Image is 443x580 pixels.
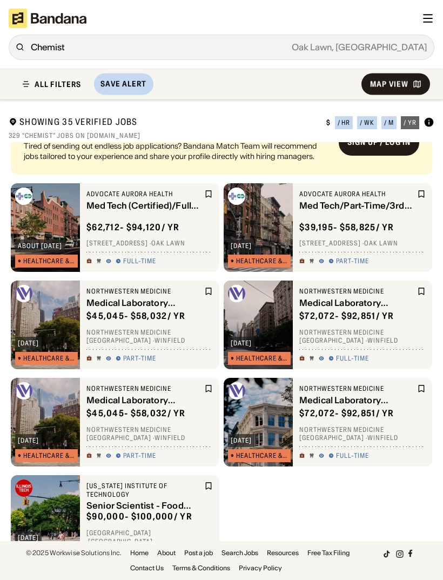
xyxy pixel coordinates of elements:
div: Chemist [31,43,427,51]
img: Advocate Aurora Health logo [228,188,245,205]
img: Advocate Aurora Health logo [15,188,32,205]
div: Med Tech/Part-Time/3rd Shift/[DEMOGRAPHIC_DATA] [299,200,415,210]
div: $ 45,045 - $58,032 / yr [86,408,186,419]
div: Healthcare & Mental Health [23,258,75,264]
a: Terms & Conditions [172,565,230,571]
div: Advocate Aurora Health [86,190,202,198]
div: grid [9,142,434,568]
div: [DATE] [231,340,252,346]
div: [US_STATE] Institute of Technology [86,482,202,498]
div: $ 39,195 - $58,825 / yr [299,221,394,232]
div: $ 62,712 - $94,120 / yr [86,221,180,232]
div: [DATE] [18,340,39,346]
div: Medical Laboratory Scientist Chemistry Part Time Nights [86,297,202,308]
div: $ 72,072 - $92,851 / yr [299,408,394,419]
div: Northwestern Medicine [299,287,415,296]
div: Medical Laboratory Scientist Chemistry Part Time Evenings [86,395,202,405]
div: Northwestern Medicine [GEOGRAPHIC_DATA] · Winfield [299,328,426,345]
div: Oak Lawn, [GEOGRAPHIC_DATA] [65,43,427,51]
div: [GEOGRAPHIC_DATA] · [GEOGRAPHIC_DATA] [86,529,213,545]
div: [DATE] [18,437,39,444]
div: Healthcare & Mental Health [23,355,75,362]
div: [DATE] [231,243,252,249]
div: Part-time [123,354,156,363]
div: © 2025 Workwise Solutions Inc. [26,550,122,556]
a: Free Tax Filing [307,550,350,556]
div: $ [326,118,331,127]
div: Med Tech (Certified)/Full-Time/2nd Shift/[DEMOGRAPHIC_DATA] [86,200,202,210]
div: / m [384,119,394,126]
div: Advocate Aurora Health [299,190,415,198]
div: / yr [404,119,417,126]
div: Northwestern Medicine [86,384,202,393]
a: Home [130,550,149,556]
div: Medical Laboratory Scientist Chemistry Full Time Evenings [299,395,415,405]
a: Resources [267,550,299,556]
a: Post a job [184,550,213,556]
div: Part-time [123,451,156,460]
div: [DATE] [231,437,252,444]
div: Northwestern Medicine [86,287,202,296]
div: $ 90,000 - $100,000 / yr [86,511,192,522]
img: Illinois Institute of Technology logo [15,479,32,497]
div: [STREET_ADDRESS] · Oak Lawn [86,239,213,248]
div: Northwestern Medicine [GEOGRAPHIC_DATA] · Winfield [86,425,213,442]
div: $ 45,045 - $58,032 / yr [86,310,186,322]
a: Search Jobs [222,550,258,556]
div: Northwestern Medicine [GEOGRAPHIC_DATA] · Winfield [299,425,426,442]
div: Sign up / Log in [347,137,411,147]
div: / wk [360,119,374,126]
img: Northwestern Medicine logo [15,285,32,302]
div: Northwestern Medicine [GEOGRAPHIC_DATA] · Winfield [86,328,213,345]
div: Healthcare & Mental Health [236,258,288,264]
a: Privacy Policy [239,565,282,571]
img: Northwestern Medicine logo [228,285,245,302]
div: Senior Scientist - Food Chemistry [86,501,202,511]
img: Northwestern Medicine logo [228,382,245,399]
div: Full-time [336,451,369,460]
div: Showing 35 Verified Jobs [9,116,318,130]
div: Full-time [336,354,369,363]
div: [STREET_ADDRESS] · Oak Lawn [299,239,426,248]
div: Tired of sending out endless job applications? Bandana Match Team will recommend jobs tailored to... [24,141,330,161]
div: Healthcare & Mental Health [23,452,75,459]
div: $ 72,072 - $92,851 / yr [299,310,394,322]
div: Save Alert [100,79,146,89]
div: Part-time [336,257,369,265]
div: Map View [370,80,408,88]
img: Bandana logotype [9,9,86,28]
div: Full-time [123,257,156,265]
div: [DATE] [18,535,39,541]
div: ALL FILTERS [35,80,81,88]
div: 329 "Chemist" jobs on [DOMAIN_NAME] [9,131,434,140]
div: Healthcare & Mental Health [236,452,288,459]
a: Contact Us [130,565,164,571]
div: / hr [338,119,351,126]
div: about [DATE] [18,243,62,249]
a: About [157,550,176,556]
img: Northwestern Medicine logo [15,382,32,399]
div: Healthcare & Mental Health [236,355,288,362]
div: Northwestern Medicine [299,384,415,393]
div: Medical Laboratory Scientist Chemistry Full Time Evenings [299,297,415,308]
